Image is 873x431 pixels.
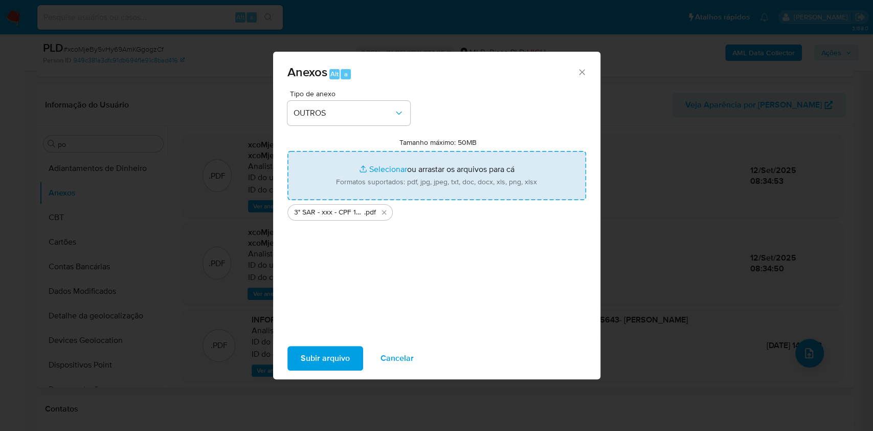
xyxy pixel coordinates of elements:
[577,67,586,76] button: Fechar
[301,347,350,370] span: Subir arquivo
[287,63,327,81] span: Anexos
[287,101,410,125] button: OUTROS
[294,108,394,118] span: OUTROS
[367,346,427,371] button: Cancelar
[399,138,477,147] label: Tamanho máximo: 50MB
[294,207,364,218] span: 3° SAR - xxx - CPF 13524835643 - [PERSON_NAME]
[330,69,339,79] span: Alt
[287,200,586,221] ul: Arquivos selecionados
[344,69,348,79] span: a
[378,206,390,219] button: Excluir 3° SAR - xxx - CPF 13524835643 - GABRIEL DE ALMEIDA COSTA.pdf
[364,207,376,218] span: .pdf
[380,347,414,370] span: Cancelar
[287,346,363,371] button: Subir arquivo
[290,90,413,97] span: Tipo de anexo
